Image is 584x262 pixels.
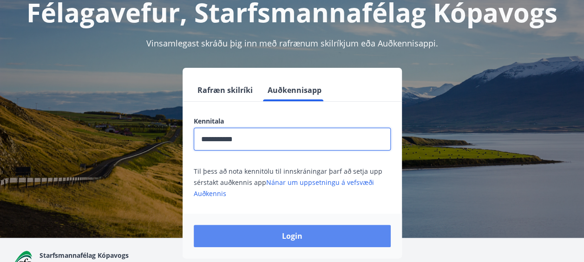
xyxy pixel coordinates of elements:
span: Starfsmannafélag Kópavogs [39,251,129,260]
span: Vinsamlegast skráðu þig inn með rafrænum skilríkjum eða Auðkennisappi. [146,38,438,49]
span: Til þess að nota kennitölu til innskráningar þarf að setja upp sérstakt auðkennis app [194,167,382,198]
label: Kennitala [194,117,391,126]
button: Rafræn skilríki [194,79,256,101]
a: Nánar um uppsetningu á vefsvæði Auðkennis [194,178,374,198]
button: Login [194,225,391,247]
button: Auðkennisapp [264,79,325,101]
